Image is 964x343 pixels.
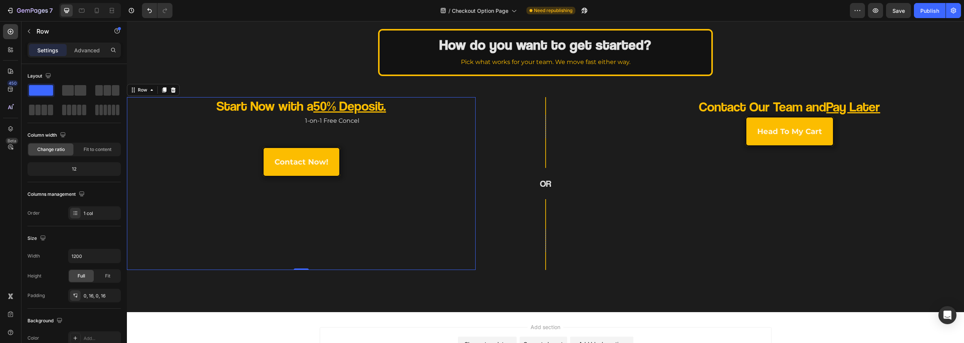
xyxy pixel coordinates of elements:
button: Publish [914,3,946,18]
h2: Rich Text Editor. Editing area: main [528,76,797,95]
u: 50% Deposit. [186,76,259,93]
div: Order [27,210,40,216]
button: 7 [3,3,56,18]
a: head to my cart [618,95,707,125]
div: Height [27,273,41,279]
div: 450 [7,80,18,86]
p: 1-on-1 Free Concel [69,95,342,105]
div: 1 col [84,210,119,217]
div: Publish [920,7,939,15]
div: Undo/Redo [142,3,172,18]
div: 12 [29,164,119,174]
input: Auto [69,249,120,263]
div: Width [27,253,40,259]
div: Add... [84,335,119,342]
div: Layout [27,71,53,81]
div: Padding [27,292,45,299]
span: Save [892,8,905,14]
div: 0, 16, 0, 16 [84,293,119,299]
p: Start Now with a [40,76,309,94]
h2: OR [349,156,488,169]
div: Columns management [27,189,86,200]
p: Contact Our Team and [529,77,796,95]
p: 7 [49,6,53,15]
div: Beta [6,138,18,144]
p: Settings [37,46,58,54]
a: contact now! [136,126,214,156]
span: Full [78,273,85,279]
p: head to my cart [630,104,695,117]
span: Need republishing [534,7,572,14]
p: Pick what works for your team. We move fast either way. [259,36,578,47]
span: Checkout Option Page [452,7,508,15]
span: / [448,7,450,15]
u: Pay Later [699,77,753,93]
div: Choose templates [337,319,383,327]
p: Advanced [74,46,100,54]
span: Fit to content [84,146,111,153]
div: Open Intercom Messenger [938,306,956,324]
div: Row [9,66,22,72]
h2: Rich Text Editor. Editing area: main [40,76,309,94]
p: Row [37,27,101,36]
div: Column width [27,130,67,140]
div: Add blank section [452,319,498,327]
div: Generate layout [397,319,436,327]
div: Background [27,316,64,326]
div: Color [27,335,39,341]
span: Fit [105,273,110,279]
div: Size [27,233,47,244]
button: Save [886,3,911,18]
span: Change ratio [37,146,65,153]
span: Add section [401,302,436,310]
p: contact now! [148,134,201,148]
iframe: Design area [127,21,964,343]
